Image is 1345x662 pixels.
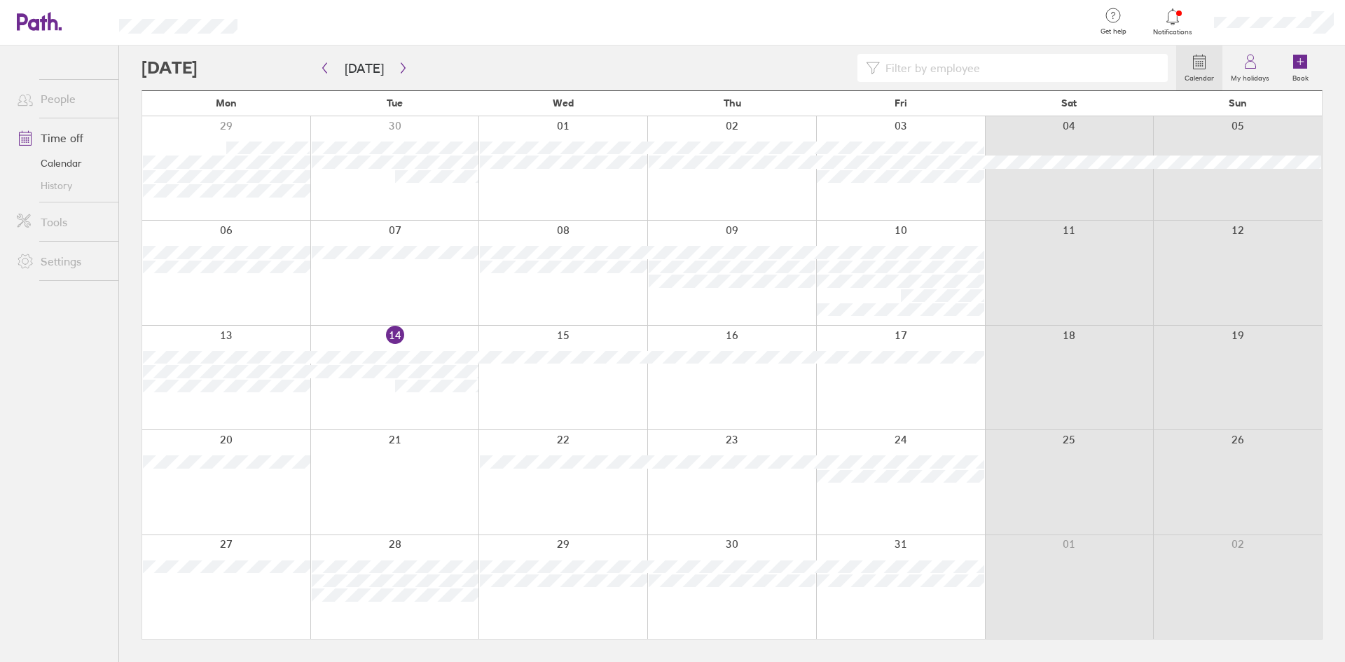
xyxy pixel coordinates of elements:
[6,247,118,275] a: Settings
[553,97,574,109] span: Wed
[6,85,118,113] a: People
[1150,7,1196,36] a: Notifications
[6,208,118,236] a: Tools
[1176,70,1222,83] label: Calendar
[895,97,907,109] span: Fri
[216,97,237,109] span: Mon
[1061,97,1077,109] span: Sat
[1176,46,1222,90] a: Calendar
[6,152,118,174] a: Calendar
[1284,70,1317,83] label: Book
[1091,27,1136,36] span: Get help
[1222,46,1278,90] a: My holidays
[1222,70,1278,83] label: My holidays
[387,97,403,109] span: Tue
[6,174,118,197] a: History
[724,97,741,109] span: Thu
[1229,97,1247,109] span: Sun
[6,124,118,152] a: Time off
[880,55,1159,81] input: Filter by employee
[1150,28,1196,36] span: Notifications
[333,57,395,80] button: [DATE]
[1278,46,1323,90] a: Book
